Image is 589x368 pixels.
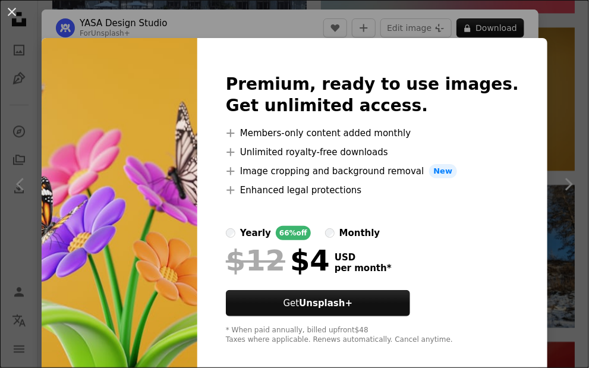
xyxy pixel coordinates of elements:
[226,74,519,117] h2: Premium, ready to use images. Get unlimited access.
[226,183,519,197] li: Enhanced legal protections
[226,245,330,276] div: $4
[226,228,235,238] input: yearly66%off
[335,252,392,263] span: USD
[339,226,380,240] div: monthly
[325,228,335,238] input: monthly
[226,326,519,345] div: * When paid annually, billed upfront $48 Taxes where applicable. Renews automatically. Cancel any...
[276,226,311,240] div: 66% off
[226,126,519,140] li: Members-only content added monthly
[226,290,410,316] button: GetUnsplash+
[226,245,285,276] span: $12
[226,164,519,178] li: Image cropping and background removal
[240,226,271,240] div: yearly
[299,298,352,309] strong: Unsplash+
[429,164,458,178] span: New
[335,263,392,273] span: per month *
[226,145,519,159] li: Unlimited royalty-free downloads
